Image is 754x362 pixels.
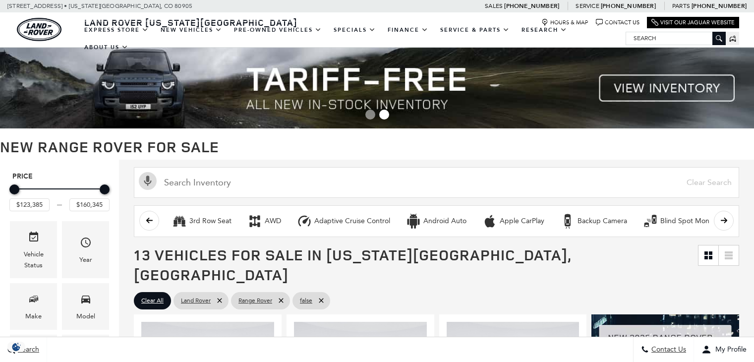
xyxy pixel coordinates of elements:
a: land-rover [17,18,61,41]
a: EXPRESS STORE [78,21,155,39]
div: Apple CarPlay [482,214,497,229]
div: AWD [247,214,262,229]
button: Adaptive Cruise ControlAdaptive Cruise Control [291,211,396,232]
a: Service & Parts [434,21,516,39]
a: Visit Our Jaguar Website [651,19,735,26]
span: Land Rover [181,295,211,307]
a: New Vehicles [155,21,228,39]
span: Contact Us [649,346,686,354]
span: 13 Vehicles for Sale in [US_STATE][GEOGRAPHIC_DATA], [GEOGRAPHIC_DATA] [134,244,571,285]
a: [STREET_ADDRESS] • [US_STATE][GEOGRAPHIC_DATA], CO 80905 [7,2,192,9]
div: YearYear [62,221,109,278]
div: Blind Spot Monitor [643,214,658,229]
span: false [300,295,312,307]
div: Blind Spot Monitor [660,217,720,226]
button: Blind Spot MonitorBlind Spot Monitor [638,211,725,232]
div: Android Auto [406,214,421,229]
button: Android AutoAndroid Auto [401,211,472,232]
a: [PHONE_NUMBER] [692,2,747,10]
div: Make [25,311,42,322]
div: Maximum Price [100,184,110,194]
div: Adaptive Cruise Control [314,217,390,226]
a: Specials [328,21,382,39]
div: Year [79,254,92,265]
img: Land Rover [17,18,61,41]
div: MakeMake [10,283,57,329]
span: My Profile [711,346,747,354]
span: Parts [672,2,690,9]
div: Price [9,181,110,211]
button: scroll right [714,211,734,231]
a: Pre-Owned Vehicles [228,21,328,39]
div: Android Auto [423,217,466,226]
div: Model [76,311,95,322]
input: Search [626,32,725,44]
div: ModelModel [62,283,109,329]
div: Apple CarPlay [500,217,544,226]
span: Vehicle [28,229,40,249]
a: [PHONE_NUMBER] [504,2,559,10]
span: Service [576,2,599,9]
a: Finance [382,21,434,39]
button: AWDAWD [242,211,287,232]
div: Backup Camera [560,214,575,229]
a: Land Rover [US_STATE][GEOGRAPHIC_DATA] [78,16,303,28]
div: 3rd Row Seat [189,217,232,226]
div: Vehicle Status [17,249,50,271]
a: Hours & Map [541,19,588,26]
span: Model [80,291,92,311]
a: About Us [78,39,134,56]
span: Range Rover [238,295,272,307]
img: Opt-Out Icon [5,342,28,352]
span: Go to slide 2 [379,110,389,120]
div: Adaptive Cruise Control [297,214,312,229]
svg: Click to toggle on voice search [139,172,157,190]
section: Click to Open Cookie Consent Modal [5,342,28,352]
a: Research [516,21,573,39]
div: AWD [265,217,281,226]
h5: Price [12,172,107,181]
input: Search Inventory [134,167,739,198]
span: Clear All [141,295,164,307]
span: Make [28,291,40,311]
button: scroll left [139,211,159,231]
span: Go to slide 1 [365,110,375,120]
div: 3rd Row Seat [172,214,187,229]
nav: Main Navigation [78,21,626,56]
button: 3rd Row Seat3rd Row Seat [167,211,237,232]
button: Open user profile menu [694,337,754,362]
span: Sales [485,2,503,9]
div: VehicleVehicle Status [10,221,57,278]
span: Land Rover [US_STATE][GEOGRAPHIC_DATA] [84,16,297,28]
button: Apple CarPlayApple CarPlay [477,211,550,232]
span: Year [80,234,92,254]
div: Minimum Price [9,184,19,194]
button: Backup CameraBackup Camera [555,211,633,232]
input: Minimum [9,198,50,211]
a: Contact Us [596,19,639,26]
a: [PHONE_NUMBER] [601,2,656,10]
div: Backup Camera [578,217,627,226]
input: Maximum [69,198,110,211]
